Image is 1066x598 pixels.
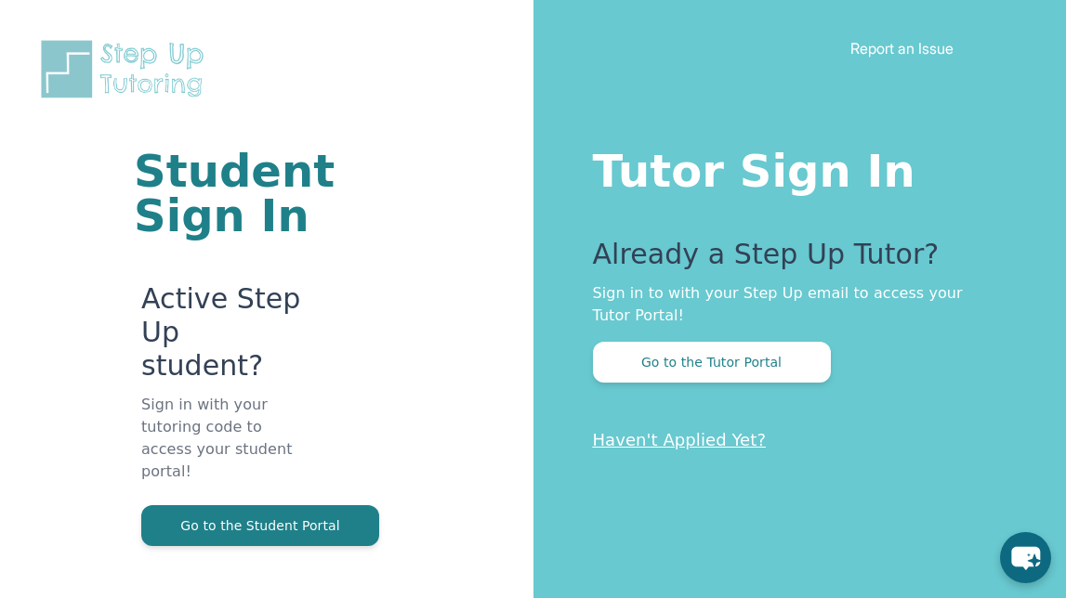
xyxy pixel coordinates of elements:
button: Go to the Tutor Portal [593,342,831,383]
button: chat-button [1000,532,1051,583]
p: Active Step Up student? [141,282,310,394]
p: Sign in with your tutoring code to access your student portal! [141,394,310,505]
a: Haven't Applied Yet? [593,430,767,449]
a: Report an Issue [850,39,954,58]
h1: Tutor Sign In [593,141,993,193]
h1: Student Sign In [134,149,310,238]
img: Step Up Tutoring horizontal logo [37,37,216,101]
p: Already a Step Up Tutor? [593,238,993,282]
button: Go to the Student Portal [141,505,379,546]
a: Go to the Student Portal [141,516,379,534]
p: Sign in to with your Step Up email to access your Tutor Portal! [593,282,993,327]
a: Go to the Tutor Portal [593,353,831,370]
